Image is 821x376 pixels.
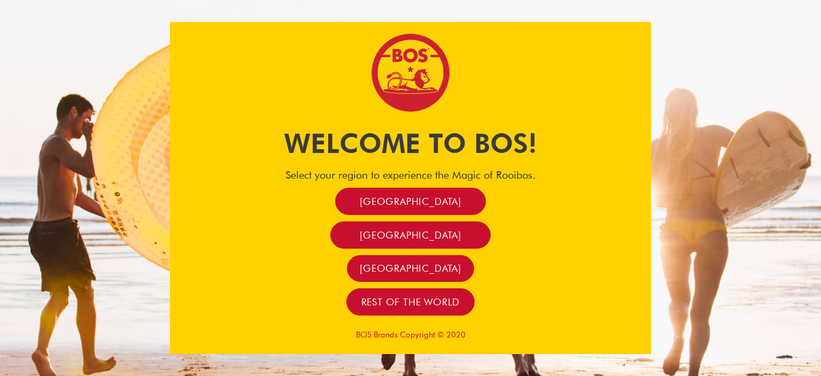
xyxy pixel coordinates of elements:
a: [GEOGRAPHIC_DATA] [347,255,474,282]
h4: Select your region to experience the Magic of Rooibos. [170,168,651,181]
a: [GEOGRAPHIC_DATA] [335,188,486,215]
a: Rest of the world [346,288,475,316]
a: [GEOGRAPHIC_DATA] [330,221,491,249]
h1: Welcome to BOS! [170,125,651,162]
span: [GEOGRAPHIC_DATA] [360,229,461,241]
span: [GEOGRAPHIC_DATA] [360,262,461,274]
span: [GEOGRAPHIC_DATA] [360,195,461,208]
span: Rest of the world [361,296,460,308]
p: BOS Brands Copyright © 2020 [170,330,651,340]
img: Bos Brands [370,33,451,113]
